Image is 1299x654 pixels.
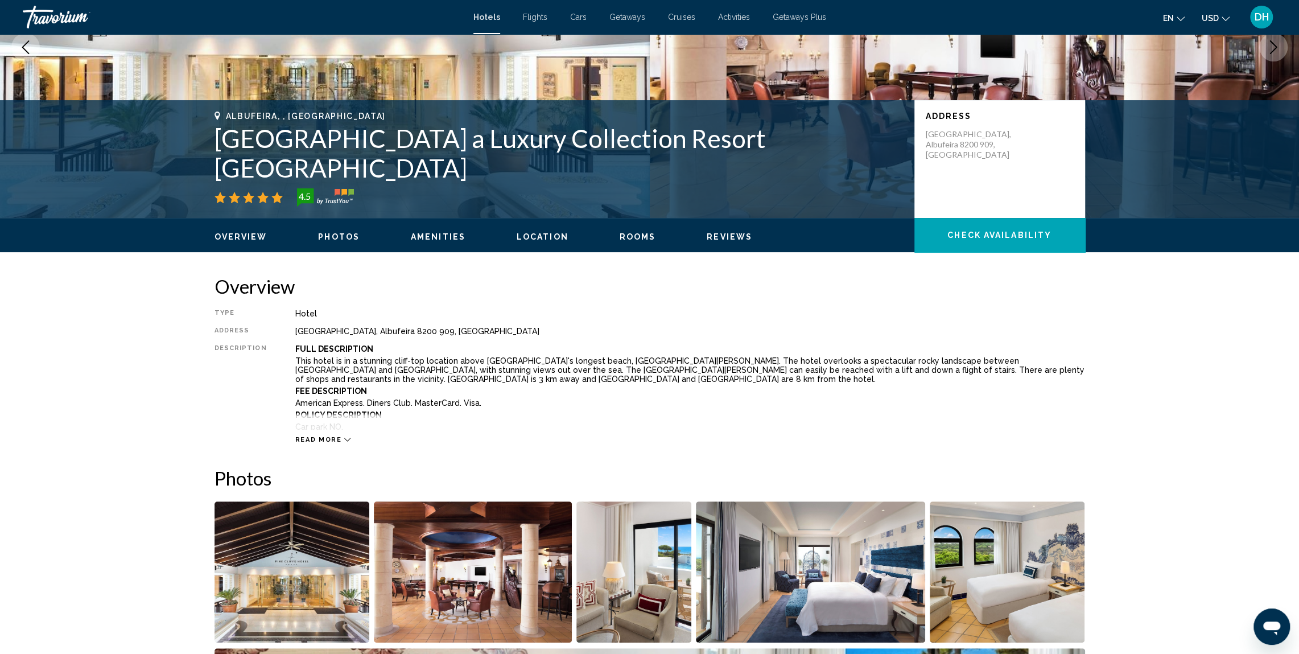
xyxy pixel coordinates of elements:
[1247,5,1276,29] button: User Menu
[215,309,267,318] div: Type
[215,275,1085,298] h2: Overview
[294,190,316,203] div: 4.5
[295,386,367,396] b: Fee Description
[1163,10,1185,26] button: Change language
[576,501,692,643] button: Open full-screen image slider
[295,435,351,444] button: Read more
[517,232,568,241] span: Location
[215,327,267,336] div: Address
[215,124,903,183] h1: [GEOGRAPHIC_DATA] a Luxury Collection Resort [GEOGRAPHIC_DATA]
[374,501,572,643] button: Open full-screen image slider
[926,129,1017,160] p: [GEOGRAPHIC_DATA], Albufeira 8200 909, [GEOGRAPHIC_DATA]
[668,13,695,22] a: Cruises
[411,232,465,241] span: Amenities
[318,232,360,242] button: Photos
[1202,10,1230,26] button: Change currency
[718,13,750,22] a: Activities
[926,112,1074,121] p: Address
[11,33,40,61] button: Previous image
[773,13,826,22] a: Getaways Plus
[295,436,342,443] span: Read more
[696,501,925,643] button: Open full-screen image slider
[215,232,267,241] span: Overview
[295,344,373,353] b: Full Description
[523,13,547,22] a: Flights
[517,232,568,242] button: Location
[707,232,752,242] button: Reviews
[1163,14,1174,23] span: en
[215,467,1085,490] h2: Photos
[411,232,465,242] button: Amenities
[215,232,267,242] button: Overview
[295,410,382,419] b: Policy Description
[1202,14,1219,23] span: USD
[1259,33,1288,61] button: Next image
[226,112,386,121] span: Albufeira, , [GEOGRAPHIC_DATA]
[1255,11,1269,23] span: DH
[947,231,1051,240] span: Check Availability
[295,309,1085,318] div: Hotel
[914,218,1085,252] button: Check Availability
[215,344,267,430] div: Description
[707,232,752,241] span: Reviews
[23,6,462,28] a: Travorium
[620,232,656,242] button: Rooms
[570,13,587,22] a: Cars
[318,232,360,241] span: Photos
[295,356,1085,384] p: This hotel is in a stunning cliff-top location above [GEOGRAPHIC_DATA]'s longest beach, [GEOGRAPH...
[297,188,354,207] img: trustyou-badge-hor.svg
[620,232,656,241] span: Rooms
[473,13,500,22] a: Hotels
[930,501,1085,643] button: Open full-screen image slider
[295,398,1085,408] p: American Express. Diners Club. MasterCard. Visa.
[609,13,645,22] a: Getaways
[295,327,1085,336] div: [GEOGRAPHIC_DATA], Albufeira 8200 909, [GEOGRAPHIC_DATA]
[1253,608,1290,645] iframe: Button to launch messaging window
[215,501,370,643] button: Open full-screen image slider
